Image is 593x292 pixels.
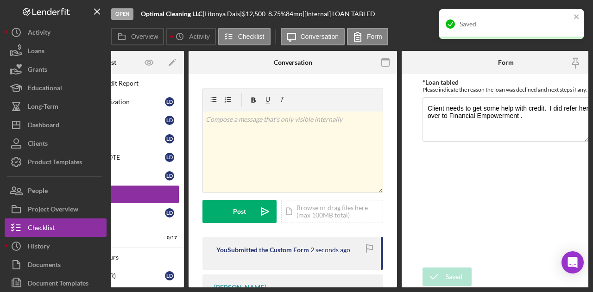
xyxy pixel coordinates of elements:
[28,237,50,258] div: History
[286,10,303,18] div: 84 mo
[28,116,59,137] div: Dashboard
[5,255,107,274] button: Documents
[28,200,78,221] div: Project Overview
[310,246,350,254] time: 2025-09-05 10:48
[141,10,202,18] b: Optimal Cleaning LLC
[5,153,107,171] button: Product Templates
[5,218,107,237] button: Checklist
[233,200,246,223] div: Post
[5,79,107,97] button: Educational
[367,33,382,40] label: Form
[189,33,209,40] label: Activity
[218,28,271,45] button: Checklist
[45,191,179,198] div: LOAN TABLED
[165,153,174,162] div: L D
[561,251,584,273] div: Open Intercom Messenger
[28,42,44,62] div: Loans
[28,181,48,202] div: People
[111,8,133,20] div: Open
[281,28,345,45] button: Conversation
[5,60,107,79] button: Grants
[5,181,107,200] button: People
[423,78,459,86] label: *Loan tabled
[423,86,589,93] div: Please indicate the reason the loan was declined and next steps if any.
[5,97,107,116] button: Long-Term
[268,10,286,18] div: 8.75 %
[165,116,174,125] div: L D
[165,171,174,180] div: L D
[423,267,472,286] button: Saved
[574,13,580,22] button: close
[131,33,158,40] label: Overview
[216,246,309,254] div: You Submitted the Custom Form
[165,97,174,106] div: L D
[28,60,47,81] div: Grants
[5,134,107,153] button: Clients
[202,200,277,223] button: Post
[303,10,375,18] div: | [Internal] LOAN TABLED
[347,28,388,45] button: Form
[513,5,588,23] button: Mark Complete
[28,153,82,174] div: Product Templates
[28,218,55,239] div: Checklist
[5,200,107,218] button: Project Overview
[28,97,58,118] div: Long-Term
[423,97,589,142] textarea: Client needs to get some help with credit. I did refer her over to Financial Empowerment .
[28,23,50,44] div: Activity
[460,20,571,28] div: Saved
[5,42,107,60] button: Loans
[45,254,179,261] div: Timesheet- Submit Hours
[28,255,61,276] div: Documents
[141,10,204,18] div: |
[5,23,107,42] button: Activity
[523,5,568,23] div: Mark Complete
[301,33,339,40] label: Conversation
[214,284,266,291] div: [PERSON_NAME]
[165,134,174,143] div: L D
[498,59,514,66] div: Form
[5,237,107,255] button: History
[204,10,242,18] div: Litonya Dais |
[242,10,265,18] span: $12,500
[238,33,265,40] label: Checklist
[28,134,48,155] div: Clients
[5,116,107,134] button: Dashboard
[160,235,177,241] div: 0 / 17
[45,80,179,87] div: Experian Business Credit Report
[165,271,174,280] div: L D
[166,28,215,45] button: Activity
[274,59,312,66] div: Conversation
[111,28,164,45] button: Overview
[446,267,462,286] div: Saved
[165,208,174,217] div: L D
[28,79,62,99] div: Educational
